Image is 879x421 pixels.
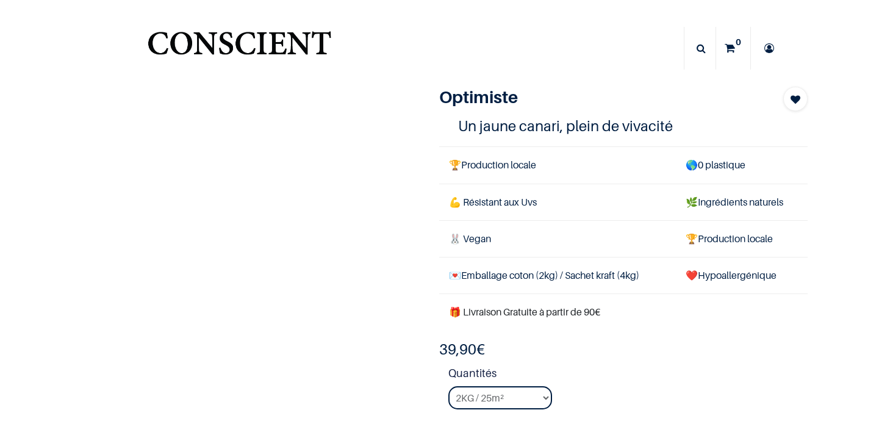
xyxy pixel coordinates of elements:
[145,24,334,73] a: Logo of Conscient
[439,147,675,184] td: Production locale
[716,27,750,70] a: 0
[733,36,744,48] sup: 0
[676,184,808,220] td: Ingrédients naturels
[145,24,334,73] img: Conscient
[449,159,461,171] span: 🏆
[449,232,491,245] span: 🐰 Vegan
[686,232,698,245] span: 🏆
[816,342,874,400] iframe: Tidio Chat
[448,365,807,386] strong: Quantités
[676,257,808,293] td: ❤️Hypoallergénique
[458,117,789,135] h4: Un jaune canari, plein de vivacité
[439,257,675,293] td: Emballage coton (2kg) / Sachet kraft (4kg)
[439,340,476,358] span: 39,90
[439,87,752,107] h1: Optimiste
[449,306,600,318] font: 🎁 Livraison Gratuite à partir de 90€
[686,196,698,208] span: 🌿
[676,220,808,257] td: Production locale
[791,92,800,107] span: Add to wishlist
[676,147,808,184] td: 0 plastique
[783,87,808,111] button: Add to wishlist
[449,196,537,208] span: 💪 Résistant aux Uvs
[449,269,461,281] span: 💌
[439,340,485,358] b: €
[686,159,698,171] span: 🌎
